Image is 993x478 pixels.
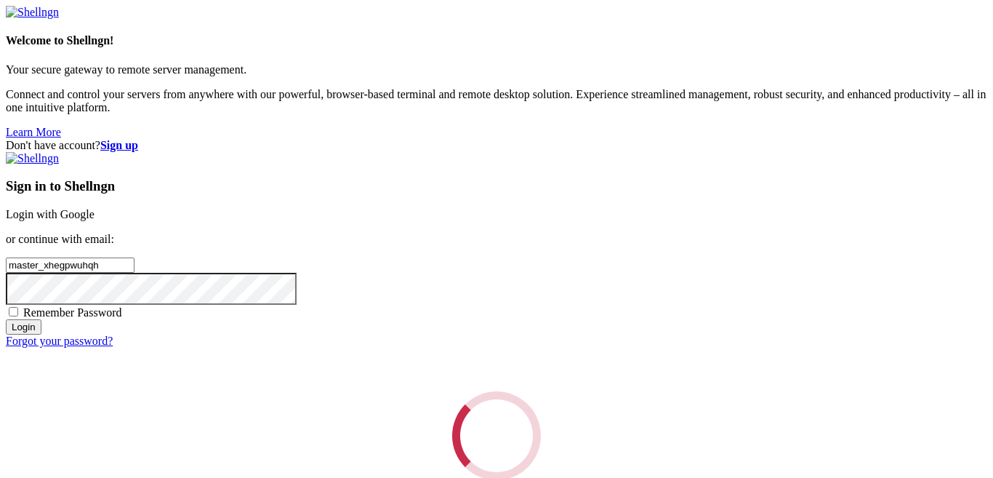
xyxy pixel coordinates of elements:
[6,178,987,194] h3: Sign in to Shellngn
[23,306,122,319] span: Remember Password
[6,152,59,165] img: Shellngn
[6,319,41,335] input: Login
[9,307,18,316] input: Remember Password
[6,258,134,273] input: Email address
[100,139,138,151] a: Sign up
[6,335,113,347] a: Forgot your password?
[6,88,987,114] p: Connect and control your servers from anywhere with our powerful, browser-based terminal and remo...
[6,126,61,138] a: Learn More
[6,34,987,47] h4: Welcome to Shellngn!
[6,139,987,152] div: Don't have account?
[6,6,59,19] img: Shellngn
[6,63,987,76] p: Your secure gateway to remote server management.
[6,208,95,220] a: Login with Google
[6,233,987,246] p: or continue with email:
